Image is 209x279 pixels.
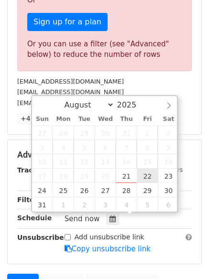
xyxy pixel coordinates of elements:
[137,154,158,169] span: August 15, 2025
[74,197,95,212] span: September 2, 2025
[95,140,116,154] span: August 6, 2025
[27,39,182,60] div: Or you can use a filter (see "Advanced" below) to reduce the number of rows
[95,169,116,183] span: August 20, 2025
[161,233,209,279] iframe: Chat Widget
[158,169,179,183] span: August 23, 2025
[17,234,64,241] strong: Unsubscribe
[158,140,179,154] span: August 9, 2025
[32,116,53,122] span: Sun
[32,197,53,212] span: August 31, 2025
[95,126,116,140] span: July 30, 2025
[95,154,116,169] span: August 13, 2025
[158,154,179,169] span: August 16, 2025
[32,154,53,169] span: August 10, 2025
[32,140,53,154] span: August 3, 2025
[116,126,137,140] span: July 31, 2025
[158,116,179,122] span: Sat
[137,183,158,197] span: August 29, 2025
[74,126,95,140] span: July 29, 2025
[137,169,158,183] span: August 22, 2025
[65,215,100,223] span: Send now
[74,140,95,154] span: August 5, 2025
[137,116,158,122] span: Fri
[116,197,137,212] span: September 4, 2025
[75,232,144,242] label: Add unsubscribe link
[53,169,74,183] span: August 18, 2025
[116,140,137,154] span: August 7, 2025
[17,88,124,96] small: [EMAIL_ADDRESS][DOMAIN_NAME]
[32,183,53,197] span: August 24, 2025
[53,154,74,169] span: August 11, 2025
[17,214,52,222] strong: Schedule
[32,126,53,140] span: July 27, 2025
[17,99,124,107] small: [EMAIL_ADDRESS][DOMAIN_NAME]
[95,116,116,122] span: Wed
[74,169,95,183] span: August 19, 2025
[32,169,53,183] span: August 17, 2025
[137,197,158,212] span: September 5, 2025
[74,116,95,122] span: Tue
[17,78,124,85] small: [EMAIL_ADDRESS][DOMAIN_NAME]
[116,169,137,183] span: August 21, 2025
[137,140,158,154] span: August 8, 2025
[74,183,95,197] span: August 26, 2025
[116,154,137,169] span: August 14, 2025
[74,154,95,169] span: August 12, 2025
[95,183,116,197] span: August 27, 2025
[114,100,149,109] input: Year
[27,13,108,31] a: Sign up for a plan
[158,126,179,140] span: August 2, 2025
[116,183,137,197] span: August 28, 2025
[53,197,74,212] span: September 1, 2025
[17,166,49,174] strong: Tracking
[158,183,179,197] span: August 30, 2025
[95,197,116,212] span: September 3, 2025
[53,140,74,154] span: August 4, 2025
[53,183,74,197] span: August 25, 2025
[65,245,151,253] a: Copy unsubscribe link
[17,196,42,204] strong: Filters
[116,116,137,122] span: Thu
[53,126,74,140] span: July 28, 2025
[137,126,158,140] span: August 1, 2025
[158,197,179,212] span: September 6, 2025
[17,113,57,125] a: +47 more
[53,116,74,122] span: Mon
[17,150,192,160] h5: Advanced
